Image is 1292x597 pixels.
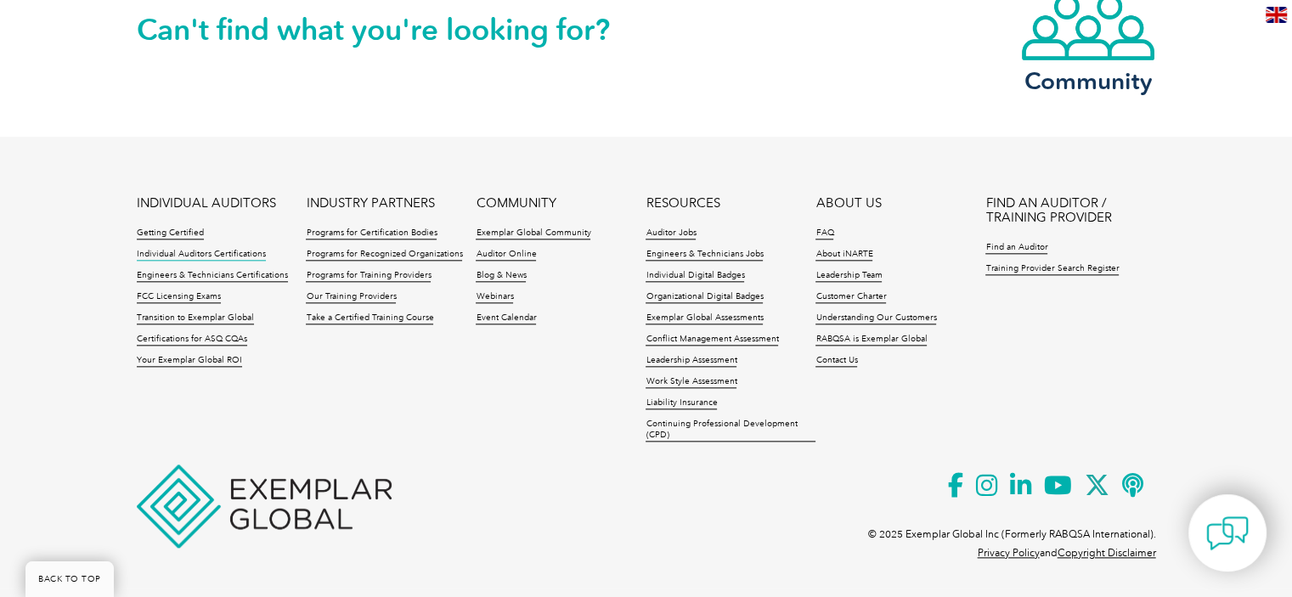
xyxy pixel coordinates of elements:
a: INDIVIDUAL AUDITORS [137,196,276,211]
a: Our Training Providers [306,291,396,303]
a: FIND AN AUDITOR / TRAINING PROVIDER [985,196,1155,225]
img: contact-chat.png [1206,512,1249,555]
img: Exemplar Global [137,465,392,548]
a: Certifications for ASQ CQAs [137,334,247,346]
a: Engineers & Technicians Certifications [137,270,288,282]
a: Auditor Jobs [646,228,696,239]
a: Understanding Our Customers [815,313,936,324]
a: Liability Insurance [646,397,717,409]
a: Getting Certified [137,228,204,239]
a: BACK TO TOP [25,561,114,597]
a: Individual Auditors Certifications [137,249,266,261]
a: FCC Licensing Exams [137,291,221,303]
a: INDUSTRY PARTNERS [306,196,434,211]
a: Exemplar Global Assessments [646,313,763,324]
a: COMMUNITY [476,196,556,211]
a: Contact Us [815,355,857,367]
a: Transition to Exemplar Global [137,313,254,324]
a: Programs for Certification Bodies [306,228,437,239]
p: and [978,543,1156,562]
img: en [1266,7,1287,23]
a: Leadership Assessment [646,355,736,367]
a: Event Calendar [476,313,536,324]
a: Individual Digital Badges [646,270,744,282]
h2: Can't find what you're looking for? [137,16,646,43]
h3: Community [1020,70,1156,92]
a: Customer Charter [815,291,886,303]
a: RABQSA is Exemplar Global [815,334,927,346]
a: Work Style Assessment [646,376,736,388]
a: Training Provider Search Register [985,263,1119,275]
a: Programs for Recognized Organizations [306,249,462,261]
p: © 2025 Exemplar Global Inc (Formerly RABQSA International). [868,525,1156,543]
a: Exemplar Global Community [476,228,590,239]
a: Take a Certified Training Course [306,313,433,324]
a: Webinars [476,291,513,303]
a: Conflict Management Assessment [646,334,778,346]
a: Your Exemplar Global ROI [137,355,242,367]
a: Blog & News [476,270,526,282]
a: Copyright Disclaimer [1058,547,1156,559]
a: Auditor Online [476,249,536,261]
a: FAQ [815,228,833,239]
a: Privacy Policy [978,547,1040,559]
a: Engineers & Technicians Jobs [646,249,763,261]
a: ABOUT US [815,196,881,211]
a: Continuing Professional Development (CPD) [646,419,815,442]
a: RESOURCES [646,196,719,211]
a: Organizational Digital Badges [646,291,763,303]
a: Find an Auditor [985,242,1047,254]
a: Programs for Training Providers [306,270,431,282]
a: Leadership Team [815,270,882,282]
a: About iNARTE [815,249,872,261]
